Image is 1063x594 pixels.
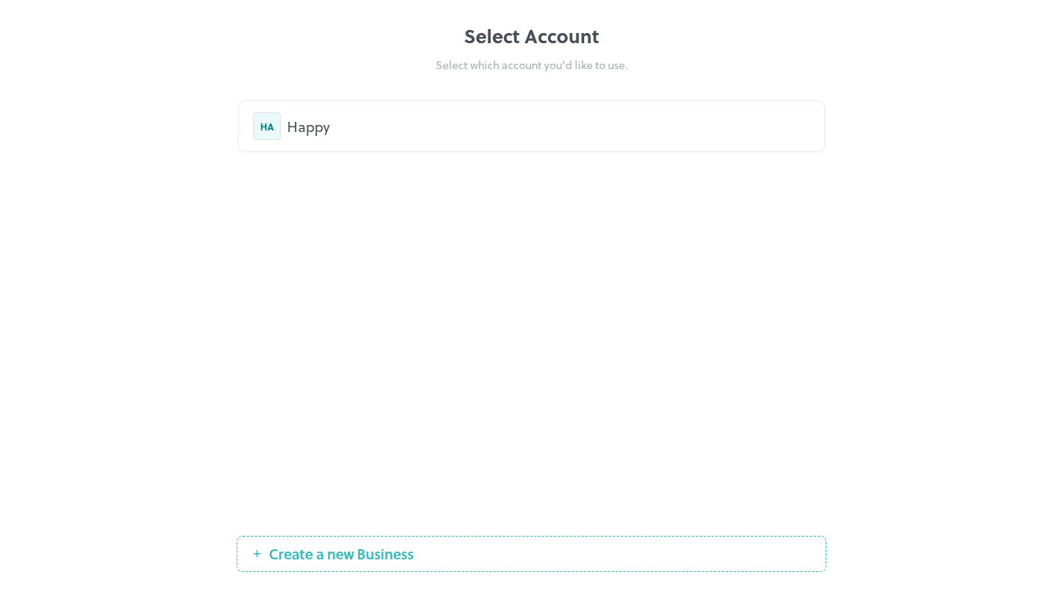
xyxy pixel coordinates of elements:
div: Happy [287,115,810,137]
div: HA [253,112,281,140]
div: Select which account you’d like to use. [237,57,826,73]
span: Create a new Business [261,546,421,562]
button: Create a new Business [237,536,826,572]
div: Select Account [237,22,826,50]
